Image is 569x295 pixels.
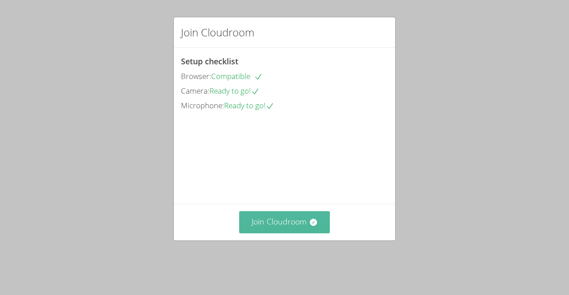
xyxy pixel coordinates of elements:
span: Camera: [181,86,209,96]
button: Join Cloudroom [239,211,330,233]
span: Ready to go! [224,100,274,110]
h2: Join Cloudroom [181,24,254,40]
span: Setup checklist [181,56,238,67]
span: Browser: [181,71,211,81]
span: Ready to go! [209,86,260,96]
span: Microphone: [181,100,224,110]
span: Compatible [211,71,263,81]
